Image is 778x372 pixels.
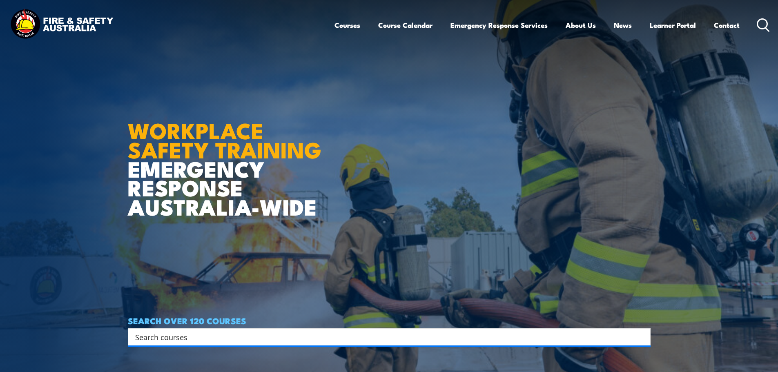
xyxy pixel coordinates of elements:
[636,331,648,343] button: Search magnifier button
[128,316,651,325] h4: SEARCH OVER 120 COURSES
[450,14,548,36] a: Emergency Response Services
[378,14,432,36] a: Course Calendar
[128,100,328,216] h1: EMERGENCY RESPONSE AUSTRALIA-WIDE
[137,331,634,343] form: Search form
[334,14,360,36] a: Courses
[135,331,633,343] input: Search input
[566,14,596,36] a: About Us
[650,14,696,36] a: Learner Portal
[614,14,632,36] a: News
[128,113,321,166] strong: WORKPLACE SAFETY TRAINING
[714,14,740,36] a: Contact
